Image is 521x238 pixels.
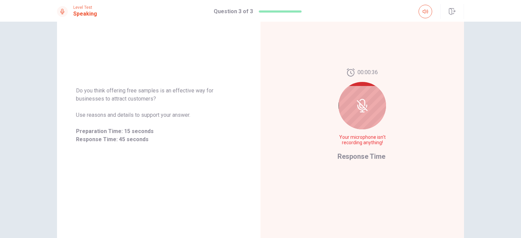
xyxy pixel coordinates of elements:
[76,127,242,135] span: Preparation Time: 15 seconds
[73,5,97,10] span: Level Test
[73,10,97,18] h1: Speaking
[76,87,242,103] span: Do you think offering free samples is an effective way for businesses to attract customers?
[358,68,378,77] span: 00:00:36
[214,7,253,16] h1: Question 3 of 3
[337,152,385,160] span: Response Time
[76,135,242,144] span: Response Time: 45 seconds
[76,111,242,119] span: Use reasons and details to support your answer.
[337,135,387,146] span: Your microphone isn't recording anything!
